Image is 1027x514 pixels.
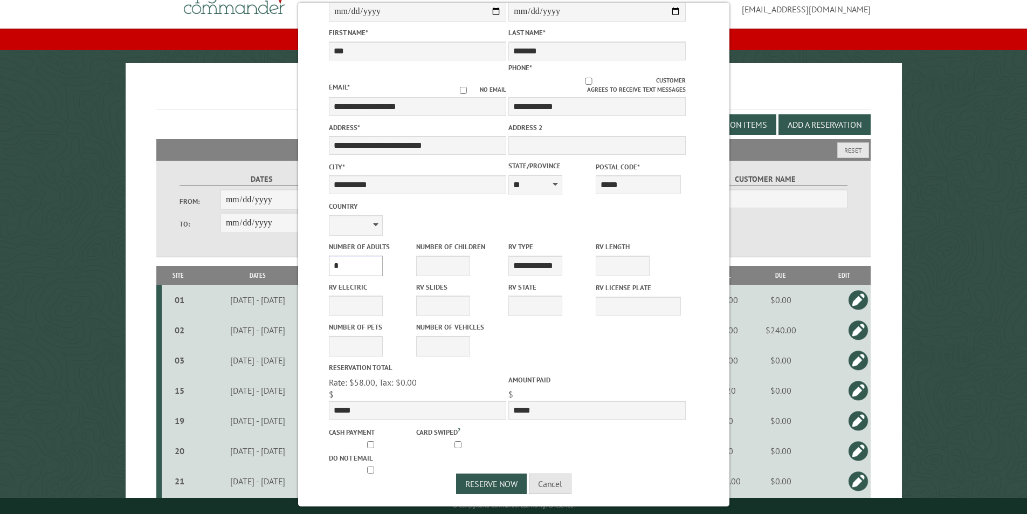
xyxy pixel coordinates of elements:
[447,85,506,94] label: No email
[180,173,344,186] label: Dates
[745,315,817,345] td: $240.00
[521,78,656,85] input: Customer agrees to receive text messages
[453,502,575,509] small: © Campground Commander LLC. All rights reserved.
[329,83,350,92] label: Email
[416,426,501,437] label: Card swiped
[745,466,817,496] td: $0.00
[684,114,776,135] button: Edit Add-on Items
[508,122,686,133] label: Address 2
[156,139,871,160] h2: Filters
[195,266,320,285] th: Dates
[329,28,506,38] label: First Name
[197,294,318,305] div: [DATE] - [DATE]
[508,28,686,38] label: Last Name
[508,63,532,72] label: Phone
[447,87,480,94] input: No email
[416,322,501,332] label: Number of Vehicles
[329,201,506,211] label: Country
[508,282,594,292] label: RV State
[329,242,414,252] label: Number of Adults
[778,114,871,135] button: Add a Reservation
[596,162,681,172] label: Postal Code
[329,282,414,292] label: RV Electric
[508,375,686,385] label: Amount paid
[745,266,817,285] th: Due
[458,426,460,434] a: ?
[329,377,417,388] span: Rate: $58.00, Tax: $0.00
[508,242,594,252] label: RV Type
[197,476,318,486] div: [DATE] - [DATE]
[166,415,194,426] div: 19
[156,80,871,110] h1: Reservations
[162,266,195,285] th: Site
[596,242,681,252] label: RV Length
[166,385,194,396] div: 15
[456,474,527,494] button: Reserve Now
[745,436,817,466] td: $0.00
[166,446,194,456] div: 20
[508,389,513,400] span: $
[180,196,220,207] label: From:
[329,162,506,172] label: City
[329,122,506,133] label: Address
[197,446,318,456] div: [DATE] - [DATE]
[529,474,571,494] button: Cancel
[745,375,817,406] td: $0.00
[180,219,220,229] label: To:
[197,415,318,426] div: [DATE] - [DATE]
[745,406,817,436] td: $0.00
[166,355,194,366] div: 03
[329,322,414,332] label: Number of Pets
[166,325,194,335] div: 02
[745,345,817,375] td: $0.00
[166,294,194,305] div: 01
[596,283,681,293] label: RV License Plate
[416,242,501,252] label: Number of Children
[329,389,334,400] span: $
[837,142,869,158] button: Reset
[329,427,414,437] label: Cash payment
[508,76,686,94] label: Customer agrees to receive text messages
[329,362,506,373] label: Reservation Total
[416,282,501,292] label: RV Slides
[197,325,318,335] div: [DATE] - [DATE]
[683,173,847,186] label: Customer Name
[817,266,871,285] th: Edit
[197,355,318,366] div: [DATE] - [DATE]
[166,476,194,486] div: 21
[508,161,594,171] label: State/Province
[329,453,414,463] label: Do not email
[197,385,318,396] div: [DATE] - [DATE]
[745,285,817,315] td: $0.00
